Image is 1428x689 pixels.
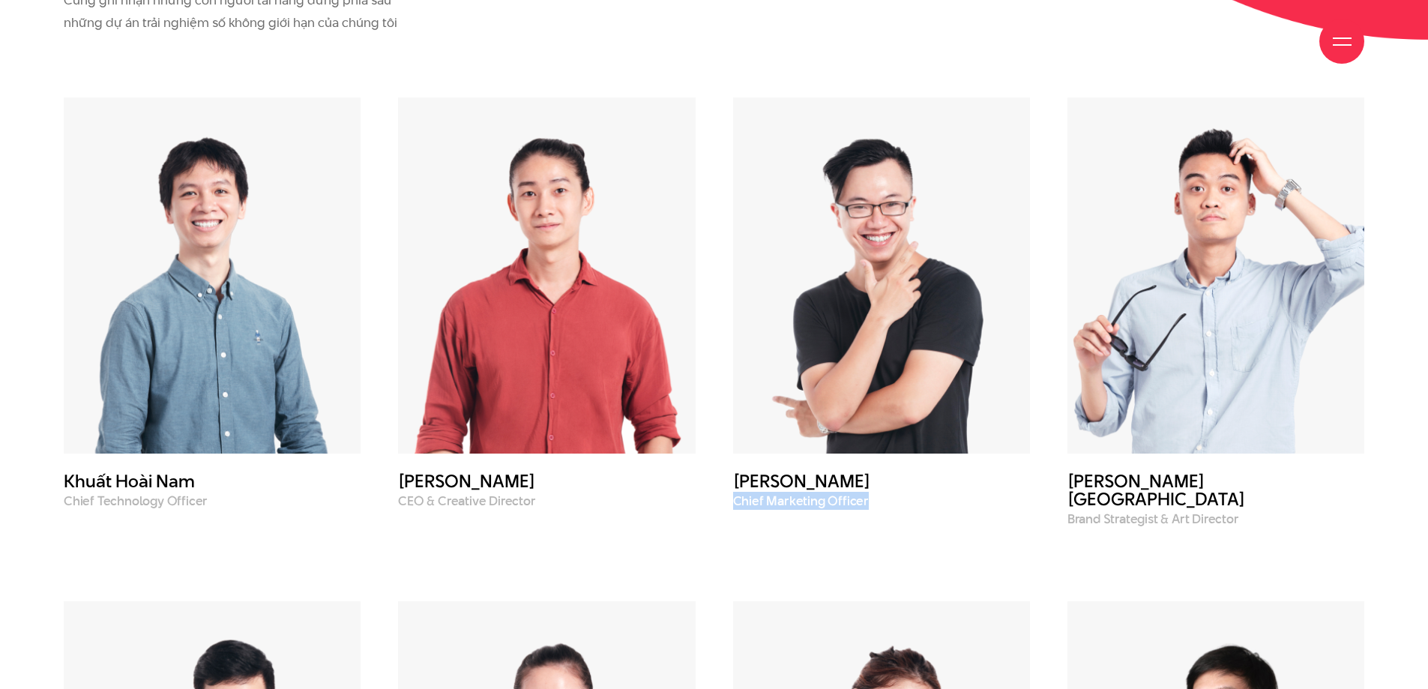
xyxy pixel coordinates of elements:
p: Chief Technology Officer [64,494,361,508]
h3: [PERSON_NAME][GEOGRAPHIC_DATA] [1067,472,1364,508]
h3: Khuất Hoài Nam [64,472,361,490]
h3: [PERSON_NAME] [733,472,1030,490]
img: Phạm Hoàng Hà [398,97,695,454]
p: Brand Strategist & Art Director [1067,512,1364,526]
p: CEO & Creative Director [398,494,695,508]
h3: [PERSON_NAME] [398,472,695,490]
img: Khuất Hoài Nam [64,97,361,454]
p: Chief Marketing Officer [733,494,1030,508]
img: Nguyễn Cường Bách [733,97,1030,454]
img: Đào Hải Sơn [1067,97,1364,454]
